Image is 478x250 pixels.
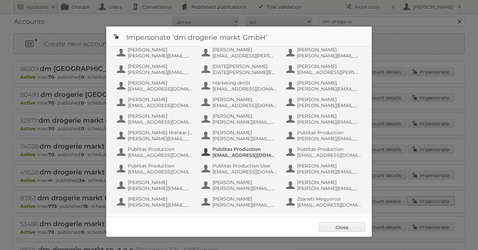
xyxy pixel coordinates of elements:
a: Close [319,222,365,232]
span: [PERSON_NAME] [212,96,277,102]
span: [EMAIL_ADDRESS][PERSON_NAME][DOMAIN_NAME] [212,53,277,59]
span: [PERSON_NAME][EMAIL_ADDRESS][DOMAIN_NAME] [297,86,361,92]
span: [PERSON_NAME] [297,47,361,53]
span: [PERSON_NAME][EMAIL_ADDRESS][DOMAIN_NAME] [212,185,277,191]
button: Publitas Production [EMAIL_ADDRESS][DOMAIN_NAME] [116,146,194,159]
span: Publitas Production [297,130,361,136]
span: [PERSON_NAME], [297,80,361,86]
button: Publitas Production [PERSON_NAME][EMAIL_ADDRESS][DOMAIN_NAME] [285,129,363,142]
span: [PERSON_NAME][EMAIL_ADDRESS][DOMAIN_NAME] [212,136,277,142]
span: [EMAIL_ADDRESS][DOMAIN_NAME] [212,152,277,158]
button: [PERSON_NAME] [PERSON_NAME][EMAIL_ADDRESS][DOMAIN_NAME] [285,162,363,175]
span: [PERSON_NAME][EMAIL_ADDRESS][PERSON_NAME][DOMAIN_NAME] [297,102,361,108]
button: [PERSON_NAME] [EMAIL_ADDRESS][DOMAIN_NAME] [201,96,279,109]
button: [PERSON_NAME] [EMAIL_ADDRESS][PERSON_NAME][DOMAIN_NAME] [285,63,363,76]
button: [DATE][PERSON_NAME] [DATE][PERSON_NAME][EMAIL_ADDRESS][DOMAIN_NAME] [201,63,279,76]
span: [PERSON_NAME] [212,179,277,185]
button: Publitas Production User [EMAIL_ADDRESS][DOMAIN_NAME] [201,162,279,175]
button: [PERSON_NAME] [EMAIL_ADDRESS][PERSON_NAME][DOMAIN_NAME] [201,46,279,59]
span: [PERSON_NAME] [128,179,192,185]
span: [EMAIL_ADDRESS][DOMAIN_NAME] [128,152,192,158]
span: [PERSON_NAME] [128,96,192,102]
span: [PERSON_NAME][EMAIL_ADDRESS][DOMAIN_NAME] [297,169,361,175]
span: [PERSON_NAME] [128,47,192,53]
span: [PERSON_NAME] [297,96,361,102]
span: [EMAIL_ADDRESS][DOMAIN_NAME] [128,169,192,175]
span: [PERSON_NAME][EMAIL_ADDRESS][PERSON_NAME][DOMAIN_NAME] [128,185,192,191]
button: [PERSON_NAME] [PERSON_NAME][EMAIL_ADDRESS][DOMAIN_NAME] [116,63,194,76]
span: [DATE][PERSON_NAME][EMAIL_ADDRESS][DOMAIN_NAME] [212,69,277,75]
span: [PERSON_NAME][EMAIL_ADDRESS][DOMAIN_NAME] [212,119,277,125]
span: [PERSON_NAME] [297,179,361,185]
span: [PERSON_NAME] [128,196,192,202]
span: [PERSON_NAME] [128,113,192,119]
button: [PERSON_NAME] [PERSON_NAME][EMAIL_ADDRESS][DOMAIN_NAME] [201,129,279,142]
button: [PERSON_NAME] [PERSON_NAME][EMAIL_ADDRESS][PERSON_NAME][DOMAIN_NAME] [201,195,279,209]
span: [PERSON_NAME][EMAIL_ADDRESS][DOMAIN_NAME] [128,53,192,59]
span: [PERSON_NAME] [128,80,192,86]
button: [PERSON_NAME] [EMAIL_ADDRESS][DOMAIN_NAME] [116,79,194,93]
span: [PERSON_NAME] [297,163,361,169]
button: [PERSON_NAME] [EMAIL_ADDRESS][DOMAIN_NAME] [116,96,194,109]
button: Publitas Production [EMAIL_ADDRESS][DOMAIN_NAME] [201,146,279,159]
h1: Impersonate 'dm drogerie markt GmbH' [106,27,372,46]
span: Publitas Production [128,146,192,152]
span: [PERSON_NAME][EMAIL_ADDRESS][PERSON_NAME][DOMAIN_NAME] [297,53,361,59]
span: Publitas Production [212,146,277,152]
span: [PERSON_NAME] [128,63,192,69]
span: [EMAIL_ADDRESS][DOMAIN_NAME] [128,119,192,125]
span: [PERSON_NAME][EMAIL_ADDRESS][DOMAIN_NAME] [128,136,192,142]
span: Publitas Production User [212,163,277,169]
span: [PERSON_NAME][EMAIL_ADDRESS][DOMAIN_NAME] [128,202,192,208]
span: [EMAIL_ADDRESS][DOMAIN_NAME] [128,86,192,92]
span: Publitas Production [128,163,192,169]
span: [PERSON_NAME][EMAIL_ADDRESS][DOMAIN_NAME] [128,69,192,75]
span: [EMAIL_ADDRESS][DOMAIN_NAME] [212,102,277,108]
button: [PERSON_NAME] [PERSON_NAME][EMAIL_ADDRESS][DOMAIN_NAME] [201,179,279,192]
button: Marketing dmSI [EMAIL_ADDRESS][DOMAIN_NAME] [201,79,279,93]
span: Zsanett Mogyorosi [297,196,361,202]
button: [PERSON_NAME] [PERSON_NAME][EMAIL_ADDRESS][PERSON_NAME][DOMAIN_NAME] [285,112,363,126]
button: [PERSON_NAME] [PERSON_NAME][EMAIL_ADDRESS][DOMAIN_NAME] [285,179,363,192]
span: [PERSON_NAME] [212,130,277,136]
button: [PERSON_NAME] [PERSON_NAME][EMAIL_ADDRESS][DOMAIN_NAME] [201,112,279,126]
span: [PERSON_NAME] [297,63,361,69]
span: [EMAIL_ADDRESS][DOMAIN_NAME] [212,169,277,175]
span: [PERSON_NAME] Hrankai-[PERSON_NAME] [128,130,192,136]
span: [PERSON_NAME] [212,113,277,119]
span: [PERSON_NAME] [297,113,361,119]
span: [PERSON_NAME] [212,196,277,202]
button: [PERSON_NAME] Hrankai-[PERSON_NAME] [PERSON_NAME][EMAIL_ADDRESS][DOMAIN_NAME] [116,129,194,142]
button: [PERSON_NAME] [PERSON_NAME][EMAIL_ADDRESS][PERSON_NAME][DOMAIN_NAME] [116,179,194,192]
button: [PERSON_NAME], [PERSON_NAME][EMAIL_ADDRESS][DOMAIN_NAME] [285,79,363,93]
span: [PERSON_NAME][EMAIL_ADDRESS][PERSON_NAME][DOMAIN_NAME] [212,202,277,208]
button: [PERSON_NAME] [PERSON_NAME][EMAIL_ADDRESS][DOMAIN_NAME] [116,195,194,209]
span: [PERSON_NAME] [212,47,277,53]
button: Publitas Production [EMAIL_ADDRESS][DOMAIN_NAME] [116,162,194,175]
button: Publitas Production [EMAIL_ADDRESS][DOMAIN_NAME] [285,146,363,159]
span: [PERSON_NAME][EMAIL_ADDRESS][PERSON_NAME][DOMAIN_NAME] [297,119,361,125]
span: [EMAIL_ADDRESS][DOMAIN_NAME] [297,202,361,208]
span: Publitas Production [297,146,361,152]
button: [PERSON_NAME] [PERSON_NAME][EMAIL_ADDRESS][PERSON_NAME][DOMAIN_NAME] [285,96,363,109]
span: [DATE][PERSON_NAME] [212,63,277,69]
button: [PERSON_NAME] [PERSON_NAME][EMAIL_ADDRESS][PERSON_NAME][DOMAIN_NAME] [285,46,363,59]
button: [PERSON_NAME] [EMAIL_ADDRESS][DOMAIN_NAME] [116,112,194,126]
span: [EMAIL_ADDRESS][DOMAIN_NAME] [297,152,361,158]
span: [EMAIL_ADDRESS][PERSON_NAME][DOMAIN_NAME] [297,69,361,75]
span: [EMAIL_ADDRESS][DOMAIN_NAME] [212,86,277,92]
button: Zsanett Mogyorosi [EMAIL_ADDRESS][DOMAIN_NAME] [285,195,363,209]
span: [EMAIL_ADDRESS][DOMAIN_NAME] [128,102,192,108]
button: [PERSON_NAME] [PERSON_NAME][EMAIL_ADDRESS][DOMAIN_NAME] [116,46,194,59]
span: [PERSON_NAME][EMAIL_ADDRESS][DOMAIN_NAME] [297,136,361,142]
span: Marketing dmSI [212,80,277,86]
span: [PERSON_NAME][EMAIL_ADDRESS][DOMAIN_NAME] [297,185,361,191]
